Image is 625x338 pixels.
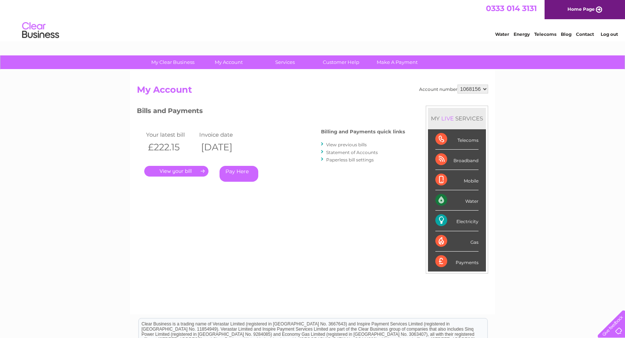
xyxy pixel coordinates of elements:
[428,108,486,129] div: MY SERVICES
[144,130,197,140] td: Your latest bill
[255,55,315,69] a: Services
[435,150,479,170] div: Broadband
[137,106,405,119] h3: Bills and Payments
[486,4,537,13] a: 0333 014 3131
[576,31,594,37] a: Contact
[220,166,258,182] a: Pay Here
[435,211,479,231] div: Electricity
[326,142,367,147] a: View previous bills
[514,31,530,37] a: Energy
[142,55,203,69] a: My Clear Business
[197,140,251,155] th: [DATE]
[440,115,455,122] div: LIVE
[144,140,197,155] th: £222.15
[435,170,479,190] div: Mobile
[198,55,259,69] a: My Account
[326,157,374,163] a: Paperless bill settings
[601,31,618,37] a: Log out
[321,129,405,134] h4: Billing and Payments quick links
[435,252,479,272] div: Payments
[139,4,487,36] div: Clear Business is a trading name of Verastar Limited (registered in [GEOGRAPHIC_DATA] No. 3667643...
[435,190,479,211] div: Water
[561,31,572,37] a: Blog
[144,166,208,177] a: .
[435,231,479,252] div: Gas
[137,85,488,99] h2: My Account
[534,31,556,37] a: Telecoms
[197,130,251,140] td: Invoice date
[419,85,488,93] div: Account number
[495,31,509,37] a: Water
[22,19,59,42] img: logo.png
[311,55,372,69] a: Customer Help
[367,55,428,69] a: Make A Payment
[435,129,479,150] div: Telecoms
[326,150,378,155] a: Statement of Accounts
